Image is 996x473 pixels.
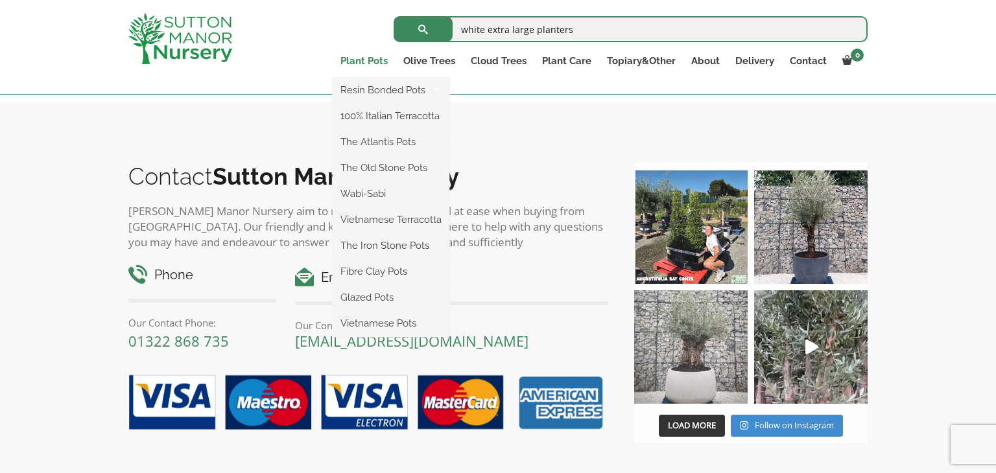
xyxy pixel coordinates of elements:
img: A beautiful multi-stem Spanish Olive tree potted in our luxurious fibre clay pots 😍😍 [754,170,868,284]
a: Topiary&Other [599,52,683,70]
a: Vietnamese Terracotta [333,210,449,229]
svg: Play [805,340,818,354]
h2: Contact [128,163,608,190]
p: Our Contact Phone: [128,315,276,330]
a: Olive Trees [396,52,463,70]
span: Load More [668,419,716,431]
a: Cloud Trees [463,52,534,70]
button: Load More [659,415,725,437]
h4: Phone [128,265,276,285]
a: The Atlantis Pots [333,132,449,152]
a: About [683,52,728,70]
img: Our elegant & picturesque Angustifolia Cones are an exquisite addition to your Bay Tree collectio... [634,170,748,284]
img: payment-options.png [119,367,608,439]
h4: Email [295,268,608,288]
a: [EMAIL_ADDRESS][DOMAIN_NAME] [295,331,528,351]
b: Sutton Manor Nursery [213,163,459,190]
span: Follow on Instagram [755,419,834,431]
a: Plant Pots [333,52,396,70]
a: Plant Care [534,52,599,70]
a: Instagram Follow on Instagram [731,415,843,437]
img: logo [128,13,232,64]
a: Resin Bonded Pots [333,80,449,100]
a: Glazed Pots [333,288,449,307]
a: Delivery [728,52,782,70]
p: Our Contact Email: [295,317,608,333]
a: Play [754,290,868,404]
a: The Old Stone Pots [333,158,449,178]
span: 0 [851,49,864,62]
a: The Iron Stone Pots [333,236,449,255]
a: 0 [835,52,868,70]
a: Contact [782,52,835,70]
img: Check out this beauty we potted at our nursery today ❤️‍🔥 A huge, ancient gnarled Olive tree plan... [634,290,748,404]
input: Search... [394,16,868,42]
img: New arrivals Monday morning of beautiful olive trees 🤩🤩 The weather is beautiful this summer, gre... [754,290,868,404]
a: 01322 868 735 [128,331,229,351]
a: Wabi-Sabi [333,184,449,203]
a: Fibre Clay Pots [333,262,449,281]
a: 100% Italian Terracotta [333,106,449,126]
p: [PERSON_NAME] Manor Nursery aim to make all customers feel at ease when buying from [GEOGRAPHIC_D... [128,203,608,250]
svg: Instagram [740,421,748,430]
a: Vietnamese Pots [333,314,449,333]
